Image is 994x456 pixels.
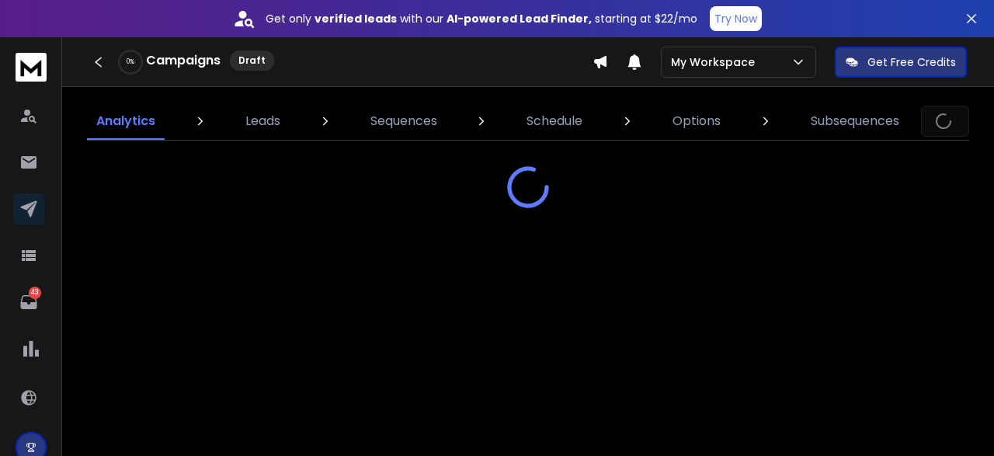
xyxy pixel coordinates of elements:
[710,6,762,31] button: Try Now
[370,112,437,131] p: Sequences
[671,54,761,70] p: My Workspace
[527,112,582,131] p: Schedule
[801,103,909,140] a: Subsequences
[811,112,899,131] p: Subsequences
[447,11,592,26] strong: AI-powered Lead Finder,
[236,103,290,140] a: Leads
[16,53,47,82] img: logo
[146,51,221,70] h1: Campaigns
[29,287,41,299] p: 43
[13,287,44,318] a: 43
[361,103,447,140] a: Sequences
[96,112,155,131] p: Analytics
[266,11,697,26] p: Get only with our starting at $22/mo
[127,57,134,67] p: 0 %
[867,54,956,70] p: Get Free Credits
[230,50,274,71] div: Draft
[87,103,165,140] a: Analytics
[517,103,592,140] a: Schedule
[663,103,730,140] a: Options
[315,11,397,26] strong: verified leads
[245,112,280,131] p: Leads
[835,47,967,78] button: Get Free Credits
[673,112,721,131] p: Options
[714,11,757,26] p: Try Now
